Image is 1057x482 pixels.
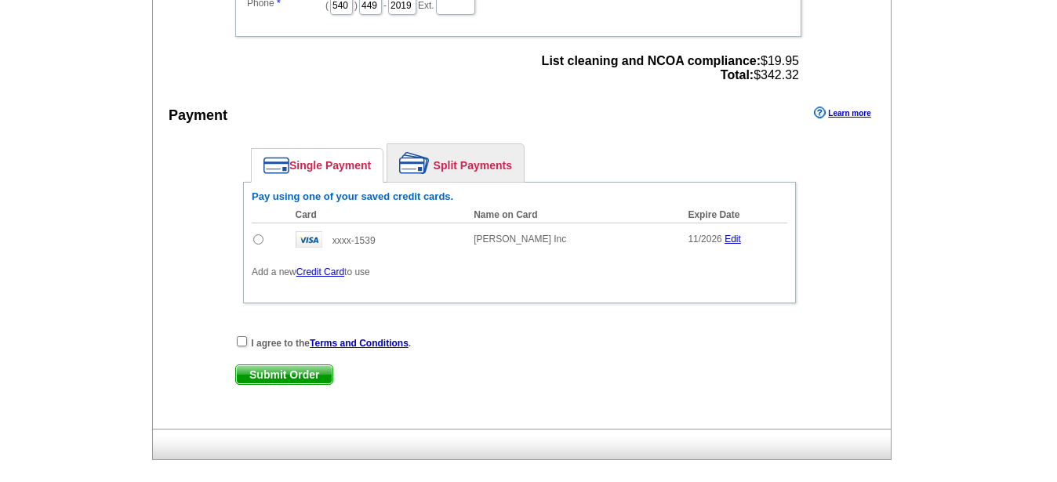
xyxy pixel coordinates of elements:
[252,149,383,182] a: Single Payment
[288,207,467,223] th: Card
[743,118,1057,482] iframe: LiveChat chat widget
[721,68,754,82] strong: Total:
[263,157,289,174] img: single-payment.png
[399,152,430,174] img: split-payment.png
[332,235,376,246] span: xxxx-1539
[725,234,741,245] a: Edit
[169,105,227,126] div: Payment
[542,54,799,82] span: $19.95 $342.32
[542,54,761,67] strong: List cleaning and NCOA compliance:
[814,107,870,119] a: Learn more
[252,265,787,279] p: Add a new to use
[296,266,344,277] a: Credit Card
[296,231,322,248] img: visa.gif
[252,190,787,203] h6: Pay using one of your saved credit cards.
[688,234,721,245] span: 11/2026
[236,365,332,384] span: Submit Order
[474,234,566,245] span: [PERSON_NAME] Inc
[466,207,680,223] th: Name on Card
[680,207,787,223] th: Expire Date
[251,338,411,349] strong: I agree to the .
[310,338,409,349] a: Terms and Conditions
[387,144,524,182] a: Split Payments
